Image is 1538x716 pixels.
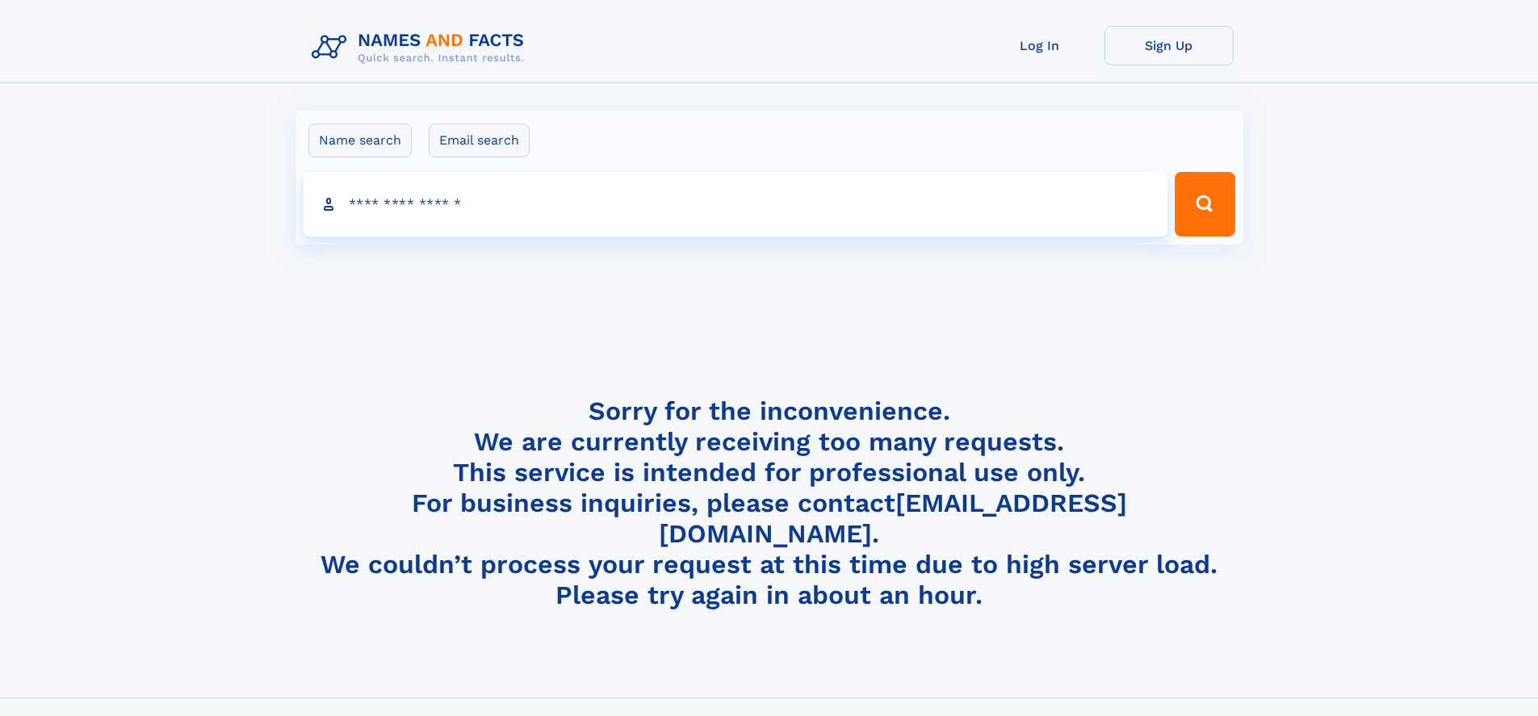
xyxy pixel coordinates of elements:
[308,124,412,157] label: Name search
[659,488,1127,549] a: [EMAIL_ADDRESS][DOMAIN_NAME]
[429,124,530,157] label: Email search
[305,396,1234,611] h4: Sorry for the inconvenience. We are currently receiving too many requests. This service is intend...
[975,26,1104,65] a: Log In
[1175,172,1234,237] button: Search Button
[305,26,538,69] img: Logo Names and Facts
[1104,26,1234,65] a: Sign Up
[304,172,1168,237] input: search input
